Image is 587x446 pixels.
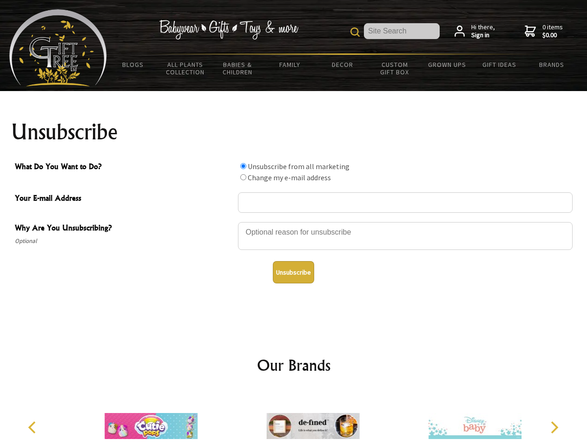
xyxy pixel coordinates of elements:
input: What Do You Want to Do? [240,174,246,180]
a: Brands [526,55,578,74]
a: Hi there,Sign in [455,23,495,39]
a: Decor [316,55,369,74]
a: Gift Ideas [473,55,526,74]
a: All Plants Collection [159,55,212,82]
span: Optional [15,236,233,247]
a: Family [264,55,317,74]
span: 0 items [542,23,563,39]
h1: Unsubscribe [11,121,576,143]
img: product search [350,27,360,37]
span: What Do You Want to Do? [15,161,233,174]
img: Babyware - Gifts - Toys and more... [9,9,107,86]
label: Unsubscribe from all marketing [248,162,350,171]
a: Grown Ups [421,55,473,74]
a: Babies & Children [211,55,264,82]
a: BLOGS [107,55,159,74]
strong: $0.00 [542,31,563,39]
button: Previous [23,417,44,438]
input: Site Search [364,23,440,39]
a: 0 items$0.00 [525,23,563,39]
input: Your E-mail Address [238,192,573,213]
img: Babywear - Gifts - Toys & more [159,20,298,39]
input: What Do You Want to Do? [240,163,246,169]
span: Your E-mail Address [15,192,233,206]
a: Custom Gift Box [369,55,421,82]
button: Unsubscribe [273,261,314,283]
h2: Our Brands [19,354,569,376]
textarea: Why Are You Unsubscribing? [238,222,573,250]
button: Next [544,417,564,438]
span: Why Are You Unsubscribing? [15,222,233,236]
span: Hi there, [471,23,495,39]
strong: Sign in [471,31,495,39]
label: Change my e-mail address [248,173,331,182]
